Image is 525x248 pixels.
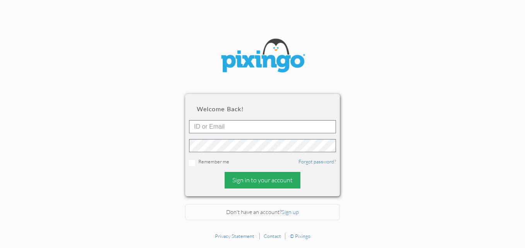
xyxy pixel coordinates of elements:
a: Forgot password? [298,158,336,165]
img: pixingo logo [216,35,309,78]
a: Sign up [281,209,299,215]
div: Sign in to your account [225,172,300,189]
div: Don't have an account? [185,204,340,221]
a: © Pixingo [290,233,310,239]
h2: Welcome back! [197,105,328,112]
a: Contact [264,233,281,239]
a: Privacy Statement [215,233,254,239]
input: ID or Email [189,120,336,133]
div: Remember me [189,158,336,166]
